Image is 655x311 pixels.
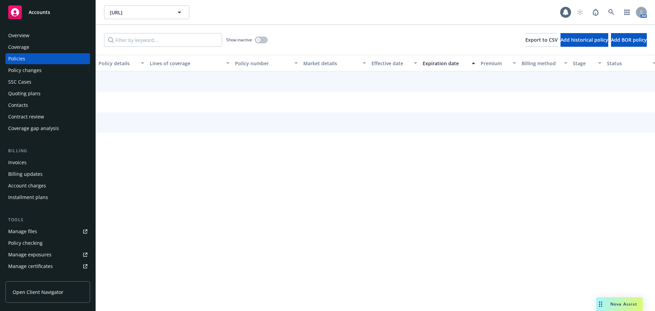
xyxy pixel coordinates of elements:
[8,30,29,41] div: Overview
[525,33,558,47] button: Export to CSV
[235,60,290,67] div: Policy number
[5,192,90,203] a: Installment plans
[8,76,31,87] div: SSC Cases
[5,53,90,64] a: Policies
[420,55,478,71] button: Expiration date
[519,55,570,71] button: Billing method
[478,55,519,71] button: Premium
[5,3,90,22] a: Accounts
[423,60,468,67] div: Expiration date
[147,55,232,71] button: Lines of coverage
[8,111,44,122] div: Contract review
[232,55,301,71] button: Policy number
[5,88,90,99] a: Quoting plans
[99,60,137,67] div: Policy details
[301,55,369,71] button: Market details
[522,60,560,67] div: Billing method
[8,65,42,76] div: Policy changes
[607,60,649,67] div: Status
[620,5,634,19] a: Switch app
[104,5,189,19] button: [URL]
[573,60,594,67] div: Stage
[5,249,90,260] a: Manage exposures
[5,65,90,76] a: Policy changes
[150,60,222,67] div: Lines of coverage
[5,147,90,154] div: Billing
[226,37,252,43] span: Show inactive
[8,100,28,111] div: Contacts
[96,55,147,71] button: Policy details
[5,180,90,191] a: Account charges
[13,288,63,296] span: Open Client Navigator
[369,55,420,71] button: Effective date
[8,249,52,260] div: Manage exposures
[8,180,46,191] div: Account charges
[29,10,50,15] span: Accounts
[561,37,608,43] span: Add historical policy
[5,226,90,237] a: Manage files
[5,238,90,249] a: Policy checking
[8,53,25,64] div: Policies
[8,157,27,168] div: Invoices
[303,60,359,67] div: Market details
[561,33,608,47] button: Add historical policy
[110,9,169,16] span: [URL]
[610,301,637,307] span: Nova Assist
[611,33,647,47] button: Add BOR policy
[525,37,558,43] span: Export to CSV
[8,169,43,180] div: Billing updates
[481,60,509,67] div: Premium
[5,76,90,87] a: SSC Cases
[570,55,604,71] button: Stage
[5,100,90,111] a: Contacts
[611,37,647,43] span: Add BOR policy
[5,123,90,134] a: Coverage gap analysis
[5,30,90,41] a: Overview
[5,216,90,223] div: Tools
[596,297,643,311] button: Nova Assist
[5,157,90,168] a: Invoices
[8,272,43,283] div: Manage claims
[8,42,29,53] div: Coverage
[5,261,90,272] a: Manage certificates
[5,111,90,122] a: Contract review
[5,169,90,180] a: Billing updates
[8,88,41,99] div: Quoting plans
[573,5,587,19] a: Start snowing
[8,123,59,134] div: Coverage gap analysis
[5,272,90,283] a: Manage claims
[8,192,48,203] div: Installment plans
[372,60,410,67] div: Effective date
[5,42,90,53] a: Coverage
[589,5,602,19] a: Report a Bug
[605,5,618,19] a: Search
[596,297,605,311] div: Drag to move
[8,226,37,237] div: Manage files
[8,261,53,272] div: Manage certificates
[8,238,43,249] div: Policy checking
[104,33,222,47] input: Filter by keyword...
